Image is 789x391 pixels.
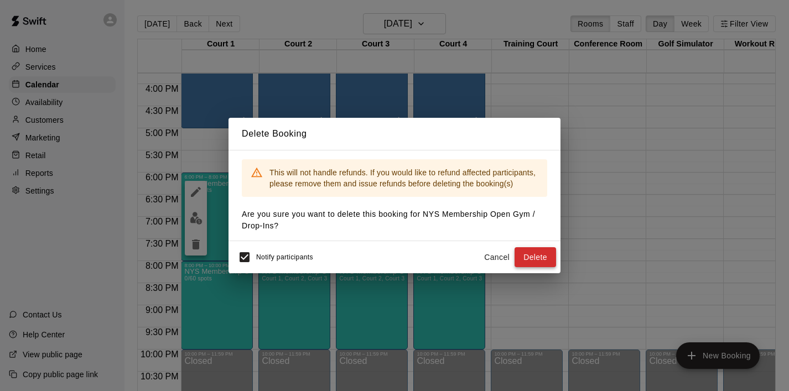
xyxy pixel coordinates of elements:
span: Notify participants [256,253,313,261]
button: Cancel [479,247,515,268]
button: Delete [515,247,556,268]
div: This will not handle refunds. If you would like to refund affected participants, please remove th... [269,163,538,194]
p: Are you sure you want to delete this booking for NYS Membership Open Gym / Drop-Ins ? [242,208,547,232]
h2: Delete Booking [229,118,560,150]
